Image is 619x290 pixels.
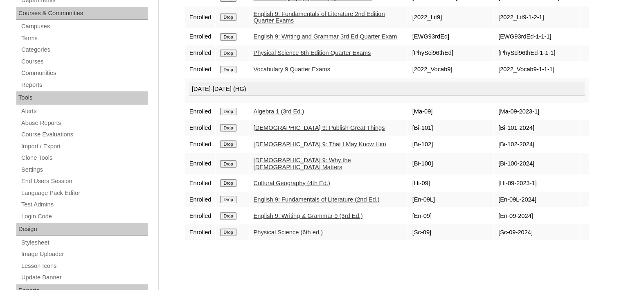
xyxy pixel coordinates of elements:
a: Language Pack Editor [20,188,148,198]
td: [En-09-2024] [494,208,580,224]
td: [2022_Lit9] [408,7,493,28]
a: Stylesheet [20,238,148,248]
input: Drop [220,33,236,41]
a: Terms [20,33,148,43]
td: Enrolled [185,45,216,61]
td: [EWG93rdEd-1-1-1] [494,29,580,45]
a: End Users Session [20,176,148,186]
td: [PhySci96thEd] [408,45,493,61]
td: [Bi-101-2024] [494,120,580,136]
input: Drop [220,229,236,236]
td: Enrolled [185,136,216,152]
input: Drop [220,212,236,220]
a: Physical Science (6th ed.) [254,229,323,236]
td: Enrolled [185,224,216,240]
input: Drop [220,179,236,187]
td: [Hi-09] [408,175,493,191]
td: [Sc-09-2024] [494,224,580,240]
td: Enrolled [185,120,216,136]
td: [En-09] [408,208,493,224]
td: [Bi-100] [408,153,493,174]
td: [2022_Vocab9-1-1-1] [494,62,580,77]
a: [DEMOGRAPHIC_DATA] 9: Why the [DEMOGRAPHIC_DATA] Matters [254,157,351,170]
td: Enrolled [185,175,216,191]
input: Drop [220,160,236,168]
div: Design [16,223,148,236]
a: Course Evaluations [20,129,148,140]
a: English 9: Writing & Grammar 9 (3rd Ed.) [254,213,363,219]
a: Lesson Icons [20,261,148,271]
input: Drop [220,124,236,131]
td: [Bi-102-2024] [494,136,580,152]
td: [2022_Vocab9] [408,62,493,77]
td: Enrolled [185,104,216,119]
td: Enrolled [185,208,216,224]
td: [Ma-09] [408,104,493,119]
a: Courses [20,57,148,67]
a: Image Uploader [20,249,148,259]
a: Import / Export [20,141,148,152]
input: Drop [220,50,236,57]
div: Courses & Communities [16,7,148,20]
td: [EWG93rdEd] [408,29,493,45]
a: Clone Tools [20,153,148,163]
input: Drop [220,66,236,73]
a: Campuses [20,21,148,32]
a: Physical Science 6th Edition Quarter Exams [254,50,371,56]
a: Reports [20,80,148,90]
td: [Sc-09] [408,224,493,240]
div: [DATE]-[DATE] (HG) [189,82,585,96]
td: [En-09L] [408,192,493,207]
a: [DEMOGRAPHIC_DATA] 9: That I May Know Him [254,141,386,147]
a: Test Admins [20,199,148,210]
a: Update Banner [20,272,148,283]
td: [Hi-09-2023-1] [494,175,580,191]
td: [Bi-100-2024] [494,153,580,174]
input: Drop [220,14,236,21]
td: [2022_Lit9-1-2-1] [494,7,580,28]
input: Drop [220,140,236,148]
a: English 9: Writing and Grammar 3rd Ed Quarter Exam [254,33,397,40]
a: Communities [20,68,148,78]
a: English 9: Fundamentals of Literature 2nd Edition Quarter Exams [254,11,385,24]
a: English 9: Fundamentals of Literature (2nd Ed.) [254,196,380,203]
a: Settings [20,165,148,175]
a: [DEMOGRAPHIC_DATA] 9: Publish Great Things [254,125,385,131]
a: Cultural Geography (4th Ed.) [254,180,330,186]
td: [Bi-101] [408,120,493,136]
td: [PhySci96thEd-1-1-1] [494,45,580,61]
a: Categories [20,45,148,55]
td: [Ma-09-2023-1] [494,104,580,119]
td: Enrolled [185,62,216,77]
a: Algebra 1 (3rd Ed.) [254,108,304,115]
input: Drop [220,108,236,115]
a: Abuse Reports [20,118,148,128]
input: Drop [220,196,236,203]
a: Alerts [20,106,148,116]
td: Enrolled [185,153,216,174]
div: Tools [16,91,148,104]
td: Enrolled [185,29,216,45]
td: [En-09L-2024] [494,192,580,207]
td: [Bi-102] [408,136,493,152]
a: Vocabulary 9 Quarter Exams [254,66,330,72]
td: Enrolled [185,7,216,28]
td: Enrolled [185,192,216,207]
a: Login Code [20,211,148,222]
